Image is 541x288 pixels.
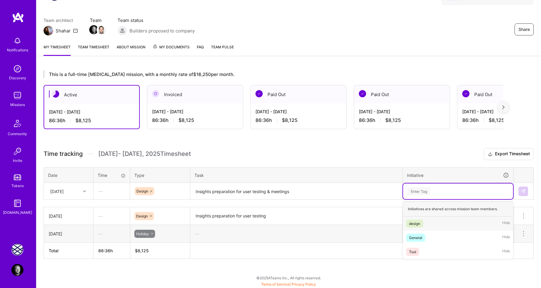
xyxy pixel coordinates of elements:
[359,90,366,97] img: Paid Out
[191,183,402,199] textarea: Insights preparation for user testing & meetings
[44,150,83,158] span: Time tracking
[153,44,190,56] a: My Documents
[98,25,105,35] a: Team Member Avatar
[90,25,98,35] a: Team Member Avatar
[10,264,25,276] a: User Avatar
[49,109,134,115] div: [DATE] - [DATE]
[14,174,21,180] img: tokens
[44,243,93,259] th: Total
[255,108,341,115] div: [DATE] - [DATE]
[130,243,190,259] th: $8,125
[190,167,403,183] th: Task
[489,117,504,123] span: $8,125
[136,232,149,236] span: Holiday
[9,75,26,81] div: Discovery
[130,167,190,183] th: Type
[354,85,450,104] div: Paid Out
[385,117,401,123] span: $8,125
[118,17,195,23] span: Team status
[130,28,195,34] span: Builders proposed to company
[521,189,526,194] img: Submit
[44,71,503,78] div: This is a full-time [MEDICAL_DATA] mission, with a monthly rate of $16,250 per month.
[93,243,130,259] th: 86:36h
[502,105,505,109] img: right
[515,23,534,35] button: Share
[36,270,541,285] div: © 2025 ATeams Inc., All rights reserved.
[147,85,243,104] div: Invoiced
[97,25,106,34] img: Team Member Avatar
[518,26,530,32] span: Share
[191,208,402,224] textarea: Insights preparation for user testing
[13,157,22,164] div: Invite
[90,17,105,23] span: Team
[50,188,64,194] div: [DATE]
[190,226,402,242] div: —
[359,108,445,115] div: [DATE] - [DATE]
[502,234,510,242] span: Hide
[49,231,88,237] div: [DATE]
[261,282,316,286] span: |
[49,213,88,219] div: [DATE]
[98,172,126,178] div: Time
[136,214,148,218] span: Design
[75,117,91,124] span: $8,125
[251,85,346,104] div: Paid Out
[118,26,127,35] img: Builders proposed to company
[462,90,469,97] img: Paid Out
[255,90,263,97] img: Paid Out
[261,282,289,286] a: Terms of Service
[10,116,25,131] img: Community
[12,12,24,23] img: logo
[409,235,422,241] div: General
[136,189,148,193] span: Design
[44,17,78,23] span: Team architect
[211,45,234,49] span: Team Pulse
[73,28,78,33] i: icon Mail
[3,209,32,216] div: [DOMAIN_NAME]
[11,89,23,102] img: teamwork
[359,117,445,123] div: 86:36 h
[94,183,130,199] div: —
[8,131,27,137] div: Community
[83,190,86,193] i: icon Chevron
[502,220,510,228] span: Hide
[11,63,23,75] img: discovery
[409,220,420,227] div: design
[282,117,298,123] span: $8,125
[408,186,430,196] div: Enter Tag
[152,117,238,123] div: 86:36 h
[98,150,191,158] span: [DATE] - [DATE] , 2025 Timesheet
[11,183,24,189] div: Tokens
[152,108,238,115] div: [DATE] - [DATE]
[44,26,53,35] img: Team Architect
[11,145,23,157] img: Invite
[179,117,194,123] span: $8,125
[89,25,98,34] img: Team Member Avatar
[255,117,341,123] div: 86:36 h
[11,244,23,256] img: Charlie Health: Team for Mental Health Support
[11,264,23,276] img: User Avatar
[502,248,510,256] span: Hide
[10,102,25,108] div: Missions
[56,28,71,34] div: Shahar
[197,44,204,56] a: FAQ
[292,282,316,286] a: Privacy Policy
[152,90,159,97] img: Invoiced
[44,167,93,183] th: Date
[7,47,28,53] div: Notifications
[117,44,145,56] a: About Mission
[11,197,23,209] img: guide book
[153,44,190,50] span: My Documents
[407,172,509,179] div: Initiative
[11,35,23,47] img: bell
[488,151,493,157] i: icon Download
[44,44,71,56] a: My timesheet
[93,226,130,242] div: —
[484,148,534,160] button: Export Timesheet
[52,90,59,98] img: Active
[409,249,416,255] div: Tool
[44,86,139,104] div: Active
[49,117,134,124] div: 86:36 h
[93,208,130,224] div: —
[78,44,109,56] a: Team timesheet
